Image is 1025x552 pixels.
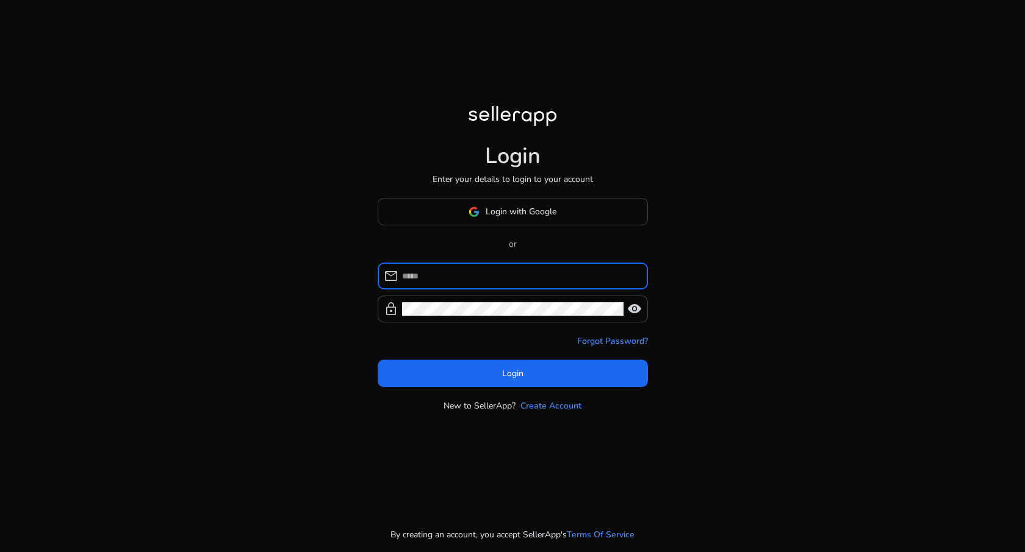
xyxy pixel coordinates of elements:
[627,302,642,316] span: visibility
[485,143,541,169] h1: Login
[444,399,516,412] p: New to SellerApp?
[378,198,648,225] button: Login with Google
[433,173,593,186] p: Enter your details to login to your account
[567,528,635,541] a: Terms Of Service
[486,205,556,218] span: Login with Google
[384,269,398,283] span: mail
[577,335,648,347] a: Forgot Password?
[384,302,398,316] span: lock
[378,238,648,250] p: or
[502,367,523,380] span: Login
[469,206,480,217] img: google-logo.svg
[520,399,581,412] a: Create Account
[378,360,648,387] button: Login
